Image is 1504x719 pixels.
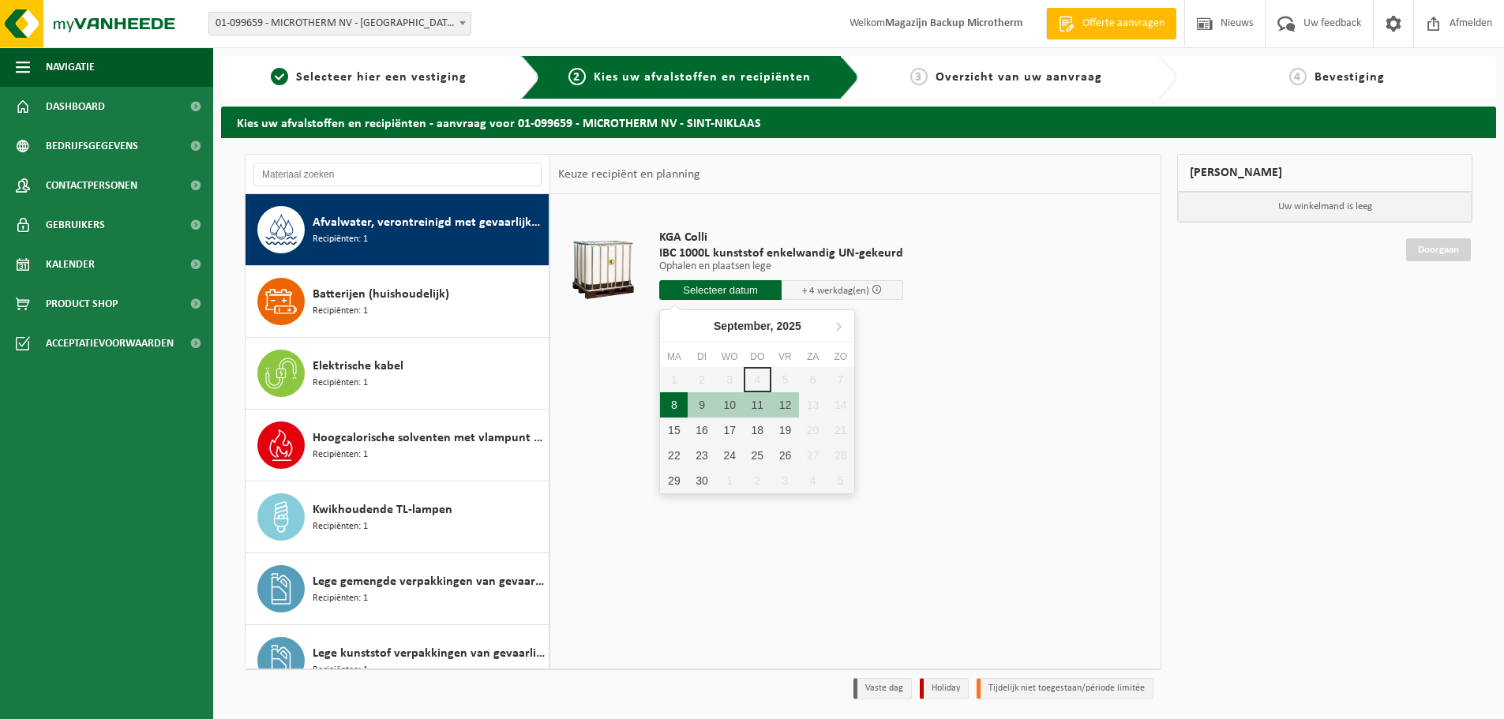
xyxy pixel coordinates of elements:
span: Kalender [46,245,95,284]
a: 1Selecteer hier een vestiging [229,68,508,87]
div: 8 [660,392,688,418]
span: Recipiënten: 1 [313,663,368,678]
span: Recipiënten: 1 [313,591,368,606]
div: ma [660,349,688,365]
div: 10 [716,392,744,418]
span: 01-099659 - MICROTHERM NV - SINT-NIKLAAS [208,12,471,36]
li: Tijdelijk niet toegestaan/période limitée [977,678,1153,699]
div: 9 [688,392,715,418]
div: [PERSON_NAME] [1177,154,1472,192]
div: 30 [688,468,715,493]
i: 2025 [777,320,801,331]
span: Offerte aanvragen [1078,16,1168,32]
div: 24 [716,443,744,468]
li: Holiday [920,678,969,699]
div: 25 [744,443,771,468]
div: Keuze recipiënt en planning [550,155,708,194]
div: 15 [660,418,688,443]
span: IBC 1000L kunststof enkelwandig UN-gekeurd [659,245,903,261]
p: Ophalen en plaatsen lege [659,261,903,272]
span: Recipiënten: 1 [313,519,368,534]
button: Kwikhoudende TL-lampen Recipiënten: 1 [246,481,549,553]
div: 12 [771,392,799,418]
span: Gebruikers [46,205,105,245]
span: 01-099659 - MICROTHERM NV - SINT-NIKLAAS [209,13,471,35]
div: wo [716,349,744,365]
div: 22 [660,443,688,468]
a: Offerte aanvragen [1046,8,1176,39]
span: Overzicht van uw aanvraag [936,71,1102,84]
div: 1 [716,468,744,493]
input: Materiaal zoeken [253,163,542,186]
div: 2 [744,468,771,493]
div: 16 [688,418,715,443]
span: Recipiënten: 1 [313,232,368,247]
span: Bevestiging [1315,71,1385,84]
span: Kies uw afvalstoffen en recipiënten [594,71,811,84]
span: Elektrische kabel [313,357,403,376]
div: vr [771,349,799,365]
button: Lege gemengde verpakkingen van gevaarlijke stoffen Recipiënten: 1 [246,553,549,625]
span: Batterijen (huishoudelijk) [313,285,449,304]
h2: Kies uw afvalstoffen en recipiënten - aanvraag voor 01-099659 - MICROTHERM NV - SINT-NIKLAAS [221,107,1496,137]
button: Afvalwater, verontreinigd met gevaarlijke producten Recipiënten: 1 [246,194,549,266]
p: Uw winkelmand is leeg [1178,192,1472,222]
span: Recipiënten: 1 [313,448,368,462]
div: zo [827,349,854,365]
strong: Magazijn Backup Microtherm [885,17,1022,29]
span: Bedrijfsgegevens [46,126,138,166]
div: do [744,349,771,365]
div: 3 [771,468,799,493]
div: 18 [744,418,771,443]
span: Dashboard [46,87,105,126]
span: Afvalwater, verontreinigd met gevaarlijke producten [313,213,545,232]
button: Batterijen (huishoudelijk) Recipiënten: 1 [246,266,549,338]
span: 3 [910,68,928,85]
a: Doorgaan [1406,238,1471,261]
span: 1 [271,68,288,85]
span: KGA Colli [659,230,903,245]
div: di [688,349,715,365]
span: Recipiënten: 1 [313,304,368,319]
button: Elektrische kabel Recipiënten: 1 [246,338,549,410]
span: Kwikhoudende TL-lampen [313,500,452,519]
span: Selecteer hier een vestiging [296,71,467,84]
span: 4 [1289,68,1307,85]
div: 17 [716,418,744,443]
button: Hoogcalorische solventen met vlampunt < -10°C Recipiënten: 1 [246,410,549,481]
span: 2 [568,68,586,85]
span: + 4 werkdag(en) [802,286,869,296]
span: Contactpersonen [46,166,137,205]
span: Hoogcalorische solventen met vlampunt < -10°C [313,429,545,448]
span: Lege kunststof verpakkingen van gevaarlijke stoffen [313,644,545,663]
div: 29 [660,468,688,493]
span: Acceptatievoorwaarden [46,324,174,363]
div: 11 [744,392,771,418]
span: Recipiënten: 1 [313,376,368,391]
span: Lege gemengde verpakkingen van gevaarlijke stoffen [313,572,545,591]
div: 26 [771,443,799,468]
input: Selecteer datum [659,280,782,300]
span: Navigatie [46,47,95,87]
div: 23 [688,443,715,468]
div: za [799,349,827,365]
span: Product Shop [46,284,118,324]
button: Lege kunststof verpakkingen van gevaarlijke stoffen Recipiënten: 1 [246,625,549,697]
li: Vaste dag [853,678,912,699]
div: 19 [771,418,799,443]
div: September, [707,313,808,339]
